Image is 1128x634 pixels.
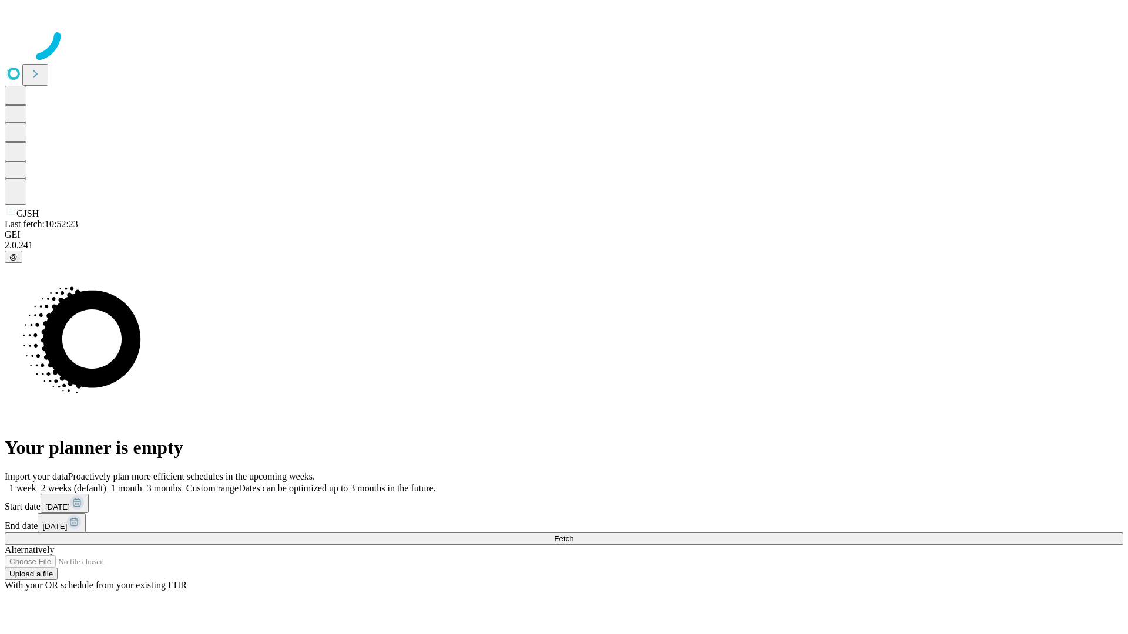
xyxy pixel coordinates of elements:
[5,230,1123,240] div: GEI
[9,483,36,493] span: 1 week
[5,494,1123,513] div: Start date
[5,219,78,229] span: Last fetch: 10:52:23
[5,240,1123,251] div: 2.0.241
[5,545,54,555] span: Alternatively
[186,483,239,493] span: Custom range
[111,483,142,493] span: 1 month
[5,532,1123,545] button: Fetch
[5,251,22,263] button: @
[41,494,89,513] button: [DATE]
[5,568,58,580] button: Upload a file
[5,471,68,481] span: Import your data
[45,503,70,511] span: [DATE]
[9,252,18,261] span: @
[147,483,182,493] span: 3 months
[5,513,1123,532] div: End date
[42,522,67,531] span: [DATE]
[239,483,435,493] span: Dates can be optimized up to 3 months in the future.
[41,483,106,493] span: 2 weeks (default)
[5,580,187,590] span: With your OR schedule from your existing EHR
[68,471,315,481] span: Proactively plan more efficient schedules in the upcoming weeks.
[5,437,1123,458] h1: Your planner is empty
[554,534,573,543] span: Fetch
[38,513,86,532] button: [DATE]
[16,208,39,218] span: GJSH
